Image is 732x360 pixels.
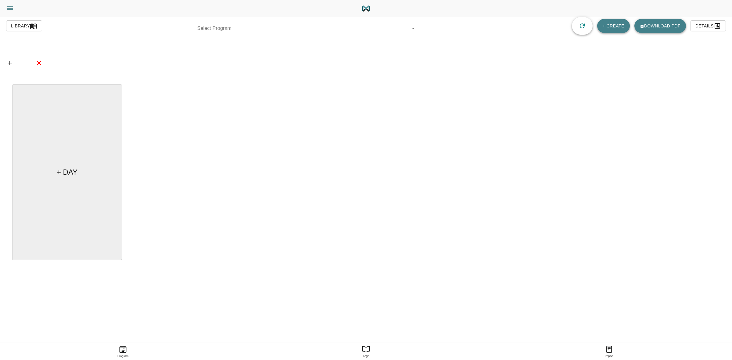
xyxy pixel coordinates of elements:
ion-icon: Program [119,345,127,353]
strong: Report [489,355,730,358]
strong: Program [2,355,243,358]
img: Logo [361,4,371,13]
span: + CREATE [603,22,624,30]
ion-icon: Report [605,345,613,353]
span: Library [11,22,37,30]
span: Download pdf [640,22,680,30]
button: Details [691,20,726,32]
ion-icon: Report [362,345,370,353]
a: ReportLogs [244,343,487,360]
button: + CREATE [600,20,627,32]
a: ProgramProgram [1,343,244,360]
span: Details [695,22,721,30]
strong: Logs [246,355,486,358]
ion-icon: download [640,24,644,28]
button: Library [6,20,42,32]
ion-icon: Side Menu [6,4,14,12]
h5: + DAY [57,167,77,177]
button: downloadDownload pdf [637,20,683,32]
a: ReportReport [488,343,731,360]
